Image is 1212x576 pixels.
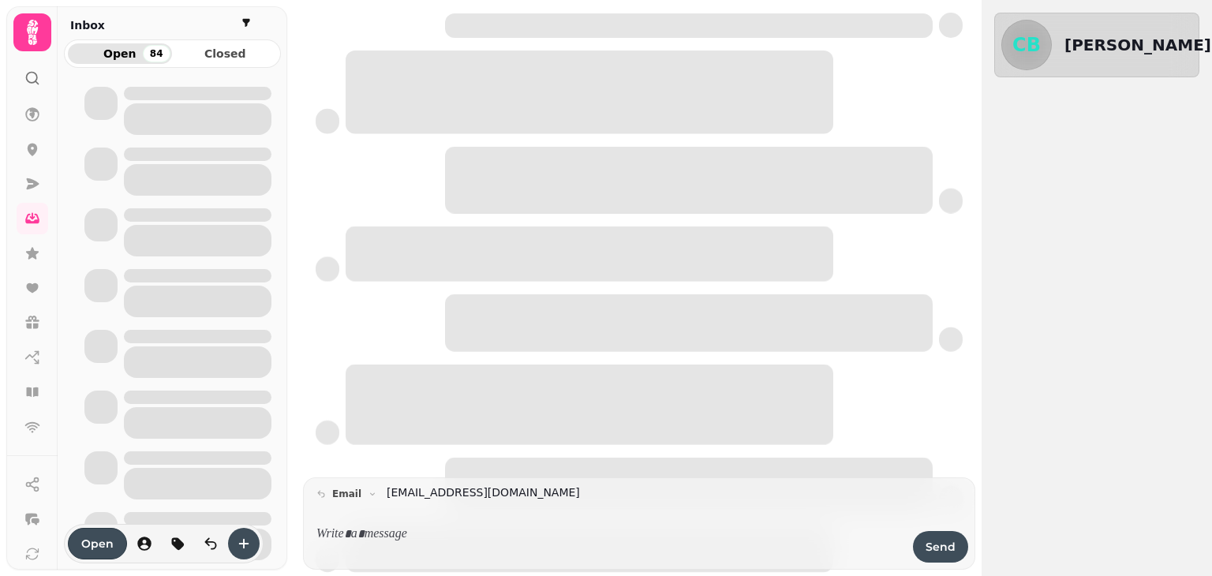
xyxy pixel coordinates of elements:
[913,531,968,563] button: Send
[80,48,159,59] span: Open
[237,13,256,32] button: filter
[81,538,114,549] span: Open
[186,48,265,59] span: Closed
[387,484,580,501] a: [EMAIL_ADDRESS][DOMAIN_NAME]
[162,528,193,559] button: tag-thread
[228,528,260,559] button: create-convo
[143,45,170,62] div: 84
[70,17,105,33] h2: Inbox
[926,541,956,552] span: Send
[1012,36,1041,54] span: CB
[1064,34,1211,56] h2: [PERSON_NAME]
[68,43,172,64] button: Open84
[195,528,226,559] button: is-read
[310,484,383,503] button: email
[68,528,127,559] button: Open
[174,43,278,64] button: Closed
